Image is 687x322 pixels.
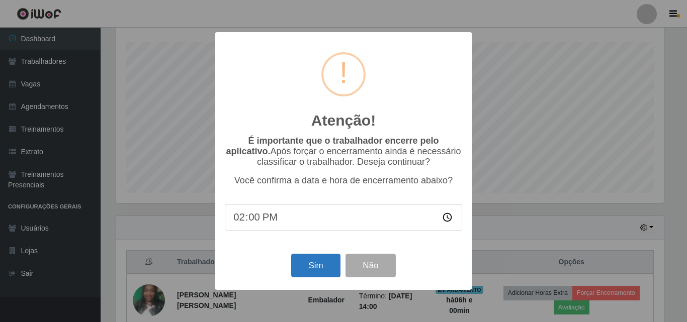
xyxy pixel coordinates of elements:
p: Após forçar o encerramento ainda é necessário classificar o trabalhador. Deseja continuar? [225,136,462,167]
b: É importante que o trabalhador encerre pelo aplicativo. [226,136,439,156]
p: Você confirma a data e hora de encerramento abaixo? [225,175,462,186]
button: Não [346,254,395,277]
h2: Atenção! [311,112,376,130]
button: Sim [291,254,340,277]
